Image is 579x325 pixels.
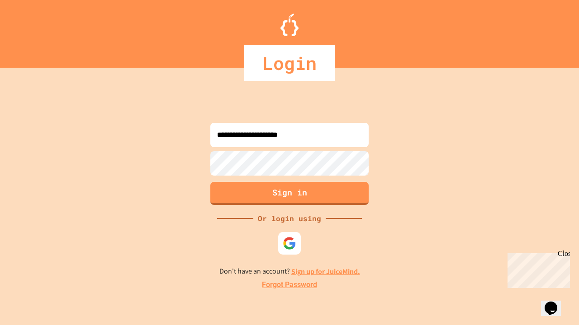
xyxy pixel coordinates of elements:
p: Don't have an account? [219,266,360,277]
div: Chat with us now!Close [4,4,62,57]
img: Logo.svg [280,14,299,36]
iframe: chat widget [504,250,570,288]
iframe: chat widget [541,289,570,316]
img: google-icon.svg [283,237,296,250]
div: Login [244,45,335,81]
a: Sign up for JuiceMind. [291,267,360,276]
button: Sign in [210,182,369,205]
div: Or login using [253,213,326,224]
a: Forgot Password [262,279,317,290]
